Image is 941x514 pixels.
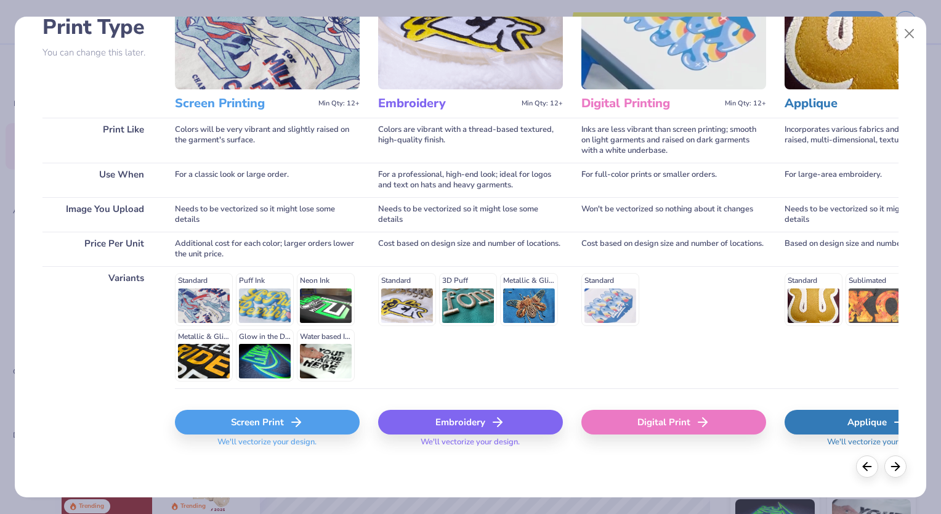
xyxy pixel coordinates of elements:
div: Screen Print [175,410,360,434]
div: Print Like [42,118,156,163]
div: Colors are vibrant with a thread-based textured, high-quality finish. [378,118,563,163]
span: Min Qty: 12+ [318,99,360,108]
div: Price Per Unit [42,232,156,266]
h3: Applique [785,96,923,112]
p: You can change this later. [42,47,156,58]
div: Needs to be vectorized so it might lose some details [175,197,360,232]
div: For full-color prints or smaller orders. [581,163,766,197]
span: Min Qty: 12+ [725,99,766,108]
span: We'll vectorize your design. [416,437,525,455]
span: We'll vectorize your design. [212,437,321,455]
div: Cost based on design size and number of locations. [581,232,766,266]
div: Cost based on design size and number of locations. [378,232,563,266]
div: Variants [42,266,156,388]
span: Min Qty: 12+ [522,99,563,108]
span: We'll vectorize your design. [822,437,931,455]
div: For a classic look or large order. [175,163,360,197]
h3: Embroidery [378,96,517,112]
div: Embroidery [378,410,563,434]
div: For a professional, high-end look; ideal for logos and text on hats and heavy garments. [378,163,563,197]
div: Use When [42,163,156,197]
button: Close [898,22,921,46]
div: Inks are less vibrant than screen printing; smooth on light garments and raised on dark garments ... [581,118,766,163]
div: Colors will be very vibrant and slightly raised on the garment's surface. [175,118,360,163]
div: Needs to be vectorized so it might lose some details [378,197,563,232]
div: Won't be vectorized so nothing about it changes [581,197,766,232]
div: Image You Upload [42,197,156,232]
div: Additional cost for each color; larger orders lower the unit price. [175,232,360,266]
h3: Digital Printing [581,96,720,112]
div: Digital Print [581,410,766,434]
h3: Screen Printing [175,96,313,112]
